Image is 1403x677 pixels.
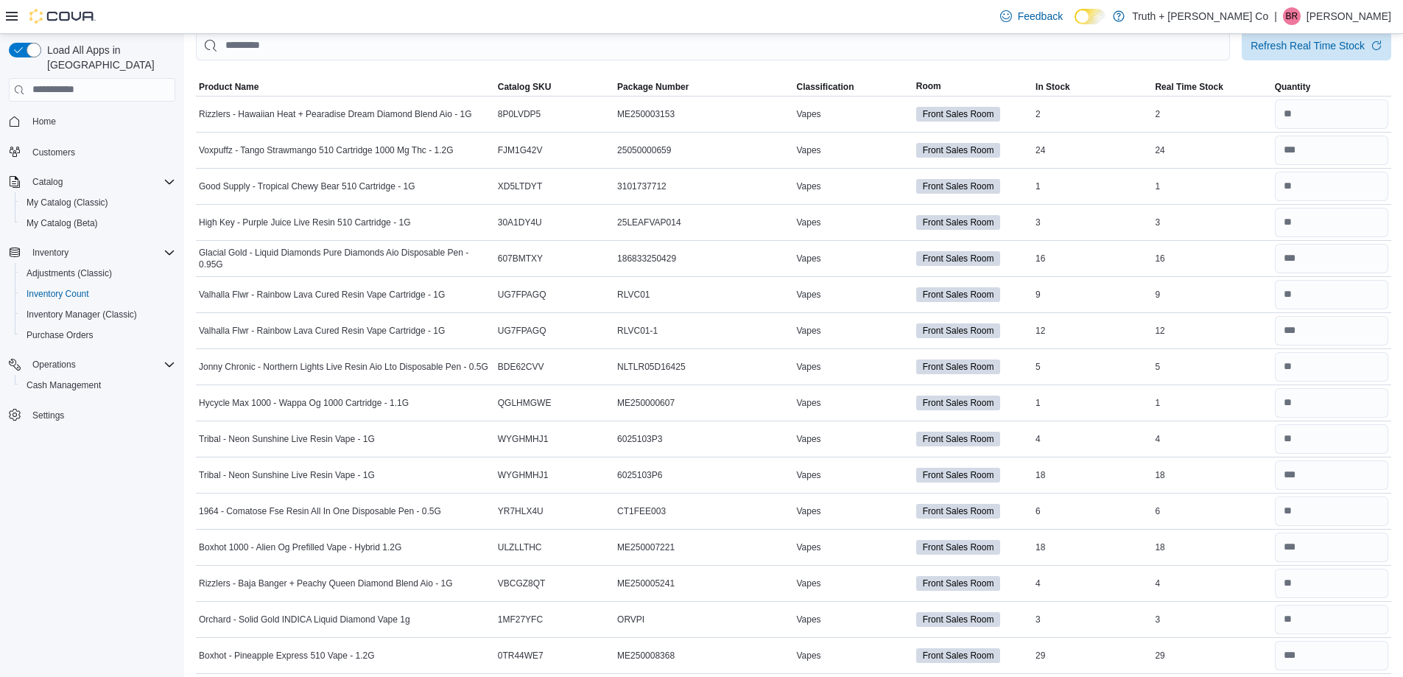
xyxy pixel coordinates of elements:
[796,289,820,301] span: Vapes
[21,264,175,282] span: Adjustments (Classic)
[994,1,1069,31] a: Feedback
[41,43,175,72] span: Load All Apps in [GEOGRAPHIC_DATA]
[1152,466,1271,484] div: 18
[1033,430,1152,448] div: 4
[21,326,99,344] a: Purchase Orders
[15,304,181,325] button: Inventory Manager (Classic)
[796,505,820,517] span: Vapes
[1152,78,1271,96] button: Real Time Stock
[1033,502,1152,520] div: 6
[1275,81,1311,93] span: Quantity
[796,433,820,445] span: Vapes
[1033,539,1152,556] div: 18
[923,144,994,157] span: Front Sales Room
[498,578,546,589] span: VBCGZ8QT
[1033,358,1152,376] div: 5
[27,356,175,373] span: Operations
[923,216,994,229] span: Front Sales Room
[3,111,181,132] button: Home
[199,289,445,301] span: Valhalla Flwr - Rainbow Lava Cured Resin Vape Cartridge - 1G
[199,108,472,120] span: Rizzlers - Hawaiian Heat + Pearadise Dream Diamond Blend Aio - 1G
[1018,9,1063,24] span: Feedback
[614,611,793,628] div: ORVPI
[614,466,793,484] div: 6025103P6
[916,143,1001,158] span: Front Sales Room
[916,359,1001,374] span: Front Sales Room
[796,650,820,662] span: Vapes
[614,78,793,96] button: Package Number
[1152,647,1271,664] div: 29
[21,326,175,344] span: Purchase Orders
[9,105,175,464] nav: Complex example
[614,105,793,123] div: ME250003153
[923,613,994,626] span: Front Sales Room
[32,176,63,188] span: Catalog
[3,242,181,263] button: Inventory
[916,80,941,92] span: Room
[1152,141,1271,159] div: 24
[614,178,793,195] div: 3101737712
[614,322,793,340] div: RLVC01-1
[15,284,181,304] button: Inventory Count
[1033,78,1152,96] button: In Stock
[21,306,143,323] a: Inventory Manager (Classic)
[21,376,107,394] a: Cash Management
[3,172,181,192] button: Catalog
[916,576,1001,591] span: Front Sales Room
[27,113,62,130] a: Home
[1033,286,1152,304] div: 9
[796,217,820,228] span: Vapes
[498,397,552,409] span: QGLHMGWE
[3,354,181,375] button: Operations
[1033,178,1152,195] div: 1
[614,141,793,159] div: 25050000659
[27,173,175,191] span: Catalog
[3,141,181,162] button: Customers
[27,406,175,424] span: Settings
[1033,575,1152,592] div: 4
[32,116,56,127] span: Home
[1033,647,1152,664] div: 29
[1033,466,1152,484] div: 18
[1033,394,1152,412] div: 1
[796,81,854,93] span: Classification
[1075,9,1105,24] input: Dark Mode
[199,433,375,445] span: Tribal - Neon Sunshine Live Resin Vape - 1G
[15,375,181,396] button: Cash Management
[199,217,410,228] span: High Key - Purple Juice Live Resin 510 Cartridge - 1G
[916,107,1001,122] span: Front Sales Room
[21,214,104,232] a: My Catalog (Beta)
[27,379,101,391] span: Cash Management
[1033,141,1152,159] div: 24
[27,329,94,341] span: Purchase Orders
[1152,394,1271,412] div: 1
[793,78,913,96] button: Classification
[199,397,409,409] span: Hycycle Max 1000 - Wappa Og 1000 Cartridge - 1.1G
[614,286,793,304] div: RLVC01
[796,614,820,625] span: Vapes
[614,358,793,376] div: NLTLR05D16425
[199,180,415,192] span: Good Supply - Tropical Chewy Bear 510 Cartridge - 1G
[916,468,1001,483] span: Front Sales Room
[1272,78,1391,96] button: Quantity
[21,214,175,232] span: My Catalog (Beta)
[1286,7,1298,25] span: BR
[923,180,994,193] span: Front Sales Room
[32,410,64,421] span: Settings
[923,252,994,265] span: Front Sales Room
[916,251,1001,266] span: Front Sales Room
[498,361,544,373] span: BDE62CVV
[916,396,1001,410] span: Front Sales Room
[21,306,175,323] span: Inventory Manager (Classic)
[15,213,181,234] button: My Catalog (Beta)
[916,648,1001,663] span: Front Sales Room
[199,361,488,373] span: Jonny Chronic - Northern Lights Live Resin Aio Lto Disposable Pen - 0.5G
[916,287,1001,302] span: Front Sales Room
[796,397,820,409] span: Vapes
[1274,7,1277,25] p: |
[27,173,68,191] button: Catalog
[796,144,820,156] span: Vapes
[21,194,114,211] a: My Catalog (Classic)
[916,323,1001,338] span: Front Sales Room
[1152,539,1271,556] div: 18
